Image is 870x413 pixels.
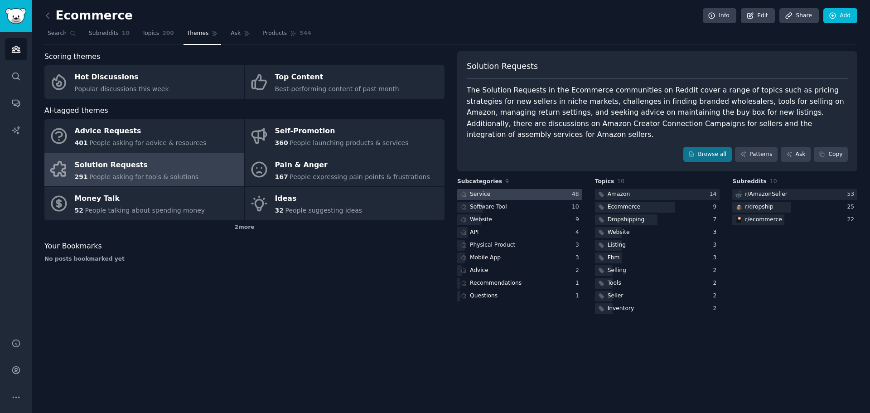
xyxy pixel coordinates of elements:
div: 7 [713,216,720,224]
div: 14 [710,190,720,199]
div: r/ AmazonSeller [745,190,787,199]
a: dropshipr/dropship25 [732,202,857,213]
a: Advice2 [457,265,582,277]
div: 48 [572,190,582,199]
a: Ecommerce9 [595,202,720,213]
div: 2 [713,305,720,313]
div: Website [470,216,492,224]
a: Seller2 [595,291,720,302]
a: Browse all [683,147,732,162]
div: r/ dropship [745,203,773,211]
a: Self-Promotion360People launching products & services [245,119,445,153]
div: 3 [713,228,720,237]
a: Tools2 [595,278,720,289]
a: Pain & Anger167People expressing pain points & frustrations [245,153,445,187]
div: 9 [713,203,720,211]
div: Amazon [608,190,630,199]
div: Ideas [275,192,362,206]
a: Dropshipping7 [595,214,720,226]
a: Mobile App3 [457,253,582,264]
div: Inventory [608,305,634,313]
a: Add [823,8,857,24]
div: 4 [575,228,582,237]
div: 2 more [44,220,445,235]
div: Selling [608,267,626,275]
div: 1 [575,292,582,300]
span: Subcategories [457,178,502,186]
span: 32 [275,207,284,214]
div: Dropshipping [608,216,645,224]
div: Top Content [275,70,399,85]
div: Mobile App [470,254,501,262]
span: 167 [275,173,288,180]
a: ecommercer/ecommerce22 [732,214,857,226]
a: Inventory2 [595,303,720,315]
a: Info [703,8,736,24]
div: Tools [608,279,621,287]
div: Seller [608,292,623,300]
a: Amazon14 [595,189,720,200]
div: Listing [608,241,626,249]
div: The Solution Requests in the Ecommerce communities on Reddit cover a range of topics such as pric... [467,85,848,141]
a: Solution Requests291People asking for tools & solutions [44,153,244,187]
div: Questions [470,292,498,300]
span: 10 [617,178,624,185]
a: Topics200 [139,26,177,45]
span: 291 [75,173,88,180]
span: Solution Requests [467,61,538,72]
a: Physical Product3 [457,240,582,251]
a: r/AmazonSeller53 [732,189,857,200]
div: r/ ecommerce [745,216,782,224]
a: Listing3 [595,240,720,251]
a: Ask [227,26,253,45]
div: Advice Requests [75,124,207,139]
div: Ecommerce [608,203,640,211]
div: Physical Product [470,241,515,249]
img: dropship [735,204,742,210]
div: 3 [713,241,720,249]
div: Recommendations [470,279,522,287]
span: 10 [122,29,130,38]
div: Service [470,190,490,199]
h2: Ecommerce [44,9,133,23]
span: Ask [231,29,241,38]
span: 360 [275,139,288,146]
span: People suggesting ideas [285,207,362,214]
span: People asking for tools & solutions [89,173,198,180]
img: ecommerce [735,217,742,223]
div: 3 [575,254,582,262]
a: Ideas32People suggesting ideas [245,187,445,220]
div: Money Talk [75,192,205,206]
div: API [470,228,478,237]
img: GummySearch logo [5,8,26,24]
a: Website3 [595,227,720,238]
div: 2 [713,279,720,287]
span: 52 [75,207,83,214]
span: Topics [595,178,614,186]
span: 9 [505,178,509,185]
div: No posts bookmarked yet [44,255,445,263]
div: 9 [575,216,582,224]
div: Self-Promotion [275,124,409,139]
span: Popular discussions this week [75,85,169,92]
a: Advice Requests401People asking for advice & resources [44,119,244,153]
div: Pain & Anger [275,158,430,172]
span: Themes [187,29,209,38]
div: 22 [847,216,857,224]
span: Subreddits [732,178,767,186]
div: Website [608,228,630,237]
a: API4 [457,227,582,238]
span: 200 [162,29,174,38]
a: Website9 [457,214,582,226]
div: 25 [847,203,857,211]
span: Your Bookmarks [44,241,102,252]
a: Patterns [735,147,778,162]
a: Edit [741,8,775,24]
a: Selling2 [595,265,720,277]
a: Software Tool10 [457,202,582,213]
a: Ask [781,147,811,162]
a: Service48 [457,189,582,200]
div: Hot Discussions [75,70,169,85]
span: People launching products & services [290,139,408,146]
div: Solution Requests [75,158,199,172]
